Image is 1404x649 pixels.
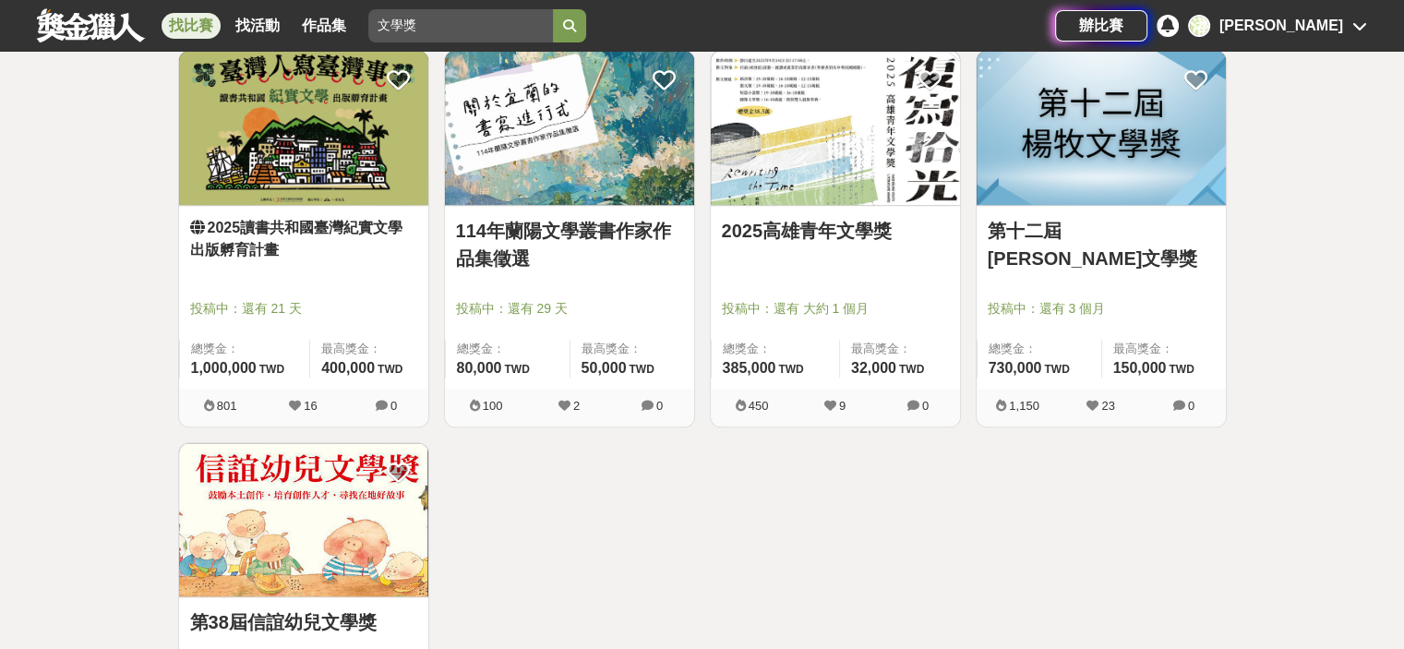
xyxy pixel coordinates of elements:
span: 投稿中：還有 3 個月 [988,299,1215,318]
span: 總獎金： [191,340,299,358]
a: 2025讀書共和國臺灣紀實文學出版孵育計畫 [190,217,417,261]
a: 114年蘭陽文學叢書作家作品集徵選 [456,217,683,272]
img: Cover Image [977,51,1226,205]
a: Cover Image [977,51,1226,206]
span: TWD [259,363,284,376]
img: Cover Image [445,51,694,205]
span: TWD [778,363,803,376]
span: 最高獎金： [321,340,416,358]
span: 730,000 [989,360,1042,376]
span: 0 [922,399,929,413]
a: 第38屆信誼幼兒文學獎 [190,608,417,636]
span: 最高獎金： [1113,340,1215,358]
img: Cover Image [711,51,960,205]
span: 9 [839,399,846,413]
div: [PERSON_NAME] [1219,15,1343,37]
span: 0 [390,399,397,413]
span: 投稿中：還有 29 天 [456,299,683,318]
span: 50,000 [582,360,627,376]
span: 2 [573,399,580,413]
span: 32,000 [851,360,896,376]
a: Cover Image [179,443,428,598]
span: 400,000 [321,360,375,376]
img: Cover Image [179,51,428,205]
span: TWD [1169,363,1194,376]
span: 最高獎金： [851,340,949,358]
span: TWD [629,363,654,376]
span: 150,000 [1113,360,1167,376]
span: 1,000,000 [191,360,257,376]
span: TWD [504,363,529,376]
span: 385,000 [723,360,776,376]
img: Cover Image [179,443,428,597]
a: Cover Image [179,51,428,206]
span: TWD [899,363,924,376]
span: TWD [1044,363,1069,376]
span: 1,150 [1009,399,1039,413]
span: 801 [217,399,237,413]
span: 投稿中：還有 21 天 [190,299,417,318]
a: 找活動 [228,13,287,39]
span: 80,000 [457,360,502,376]
a: 找比賽 [162,13,221,39]
a: 作品集 [294,13,354,39]
span: 最高獎金： [582,340,683,358]
a: 2025高雄青年文學獎 [722,217,949,245]
span: 23 [1101,399,1114,413]
input: 翻玩臺味好乳力 等你發揮創意！ [368,9,553,42]
span: 投稿中：還有 大約 1 個月 [722,299,949,318]
span: 總獎金： [723,340,828,358]
div: 潘 [1188,15,1210,37]
a: Cover Image [711,51,960,206]
span: 總獎金： [457,340,558,358]
a: Cover Image [445,51,694,206]
span: 總獎金： [989,340,1090,358]
span: TWD [378,363,402,376]
span: 100 [483,399,503,413]
span: 0 [1188,399,1194,413]
span: 16 [304,399,317,413]
a: 第十二屆[PERSON_NAME]文學獎 [988,217,1215,272]
span: 450 [749,399,769,413]
a: 辦比賽 [1055,10,1147,42]
span: 0 [656,399,663,413]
